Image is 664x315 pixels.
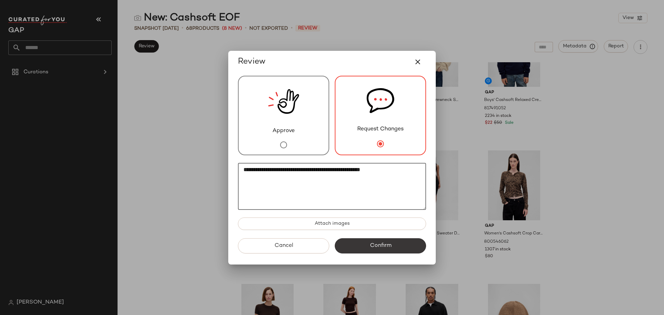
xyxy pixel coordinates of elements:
button: Cancel [238,238,329,253]
span: Request Changes [357,125,404,133]
img: svg%3e [367,76,394,125]
span: Approve [273,127,295,135]
img: review_new_snapshot.RGmwQ69l.svg [268,76,299,127]
button: Confirm [335,238,426,253]
button: Attach images [238,217,426,230]
span: Cancel [274,242,293,249]
span: Review [238,56,266,67]
span: Attach images [314,221,350,226]
span: Confirm [369,242,391,249]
